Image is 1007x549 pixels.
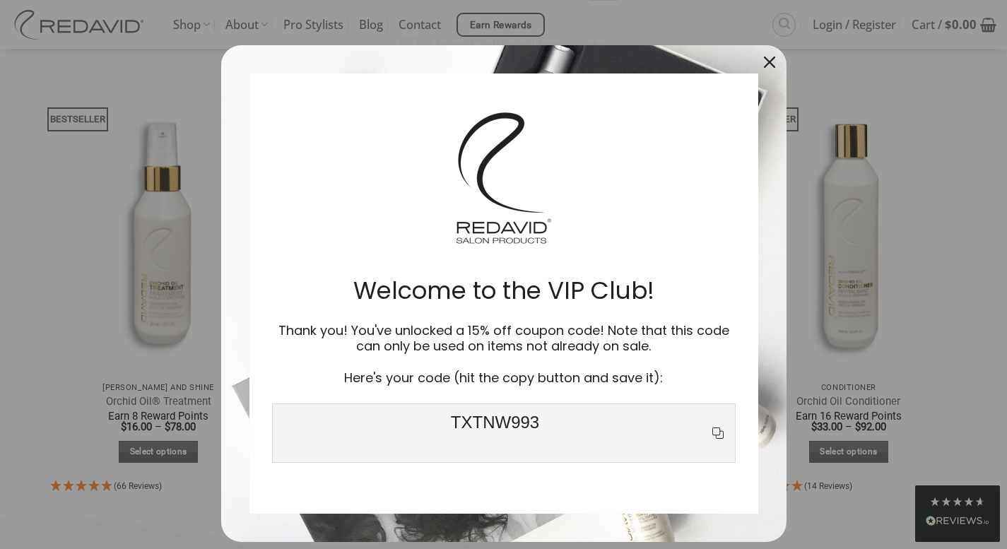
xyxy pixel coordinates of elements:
[753,45,787,79] button: Close
[272,355,736,386] h3: Here's your code (hit the copy button and save it):
[709,425,726,442] svg: copy icon
[281,413,709,454] span: TXTNW993
[272,276,736,306] h2: Welcome to the VIP Club!
[764,57,775,68] svg: close icon
[709,413,726,454] button: copy icon
[272,323,736,355] h3: Thank you! You've unlocked a 15% off coupon code! Note that this code can only be used on items n...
